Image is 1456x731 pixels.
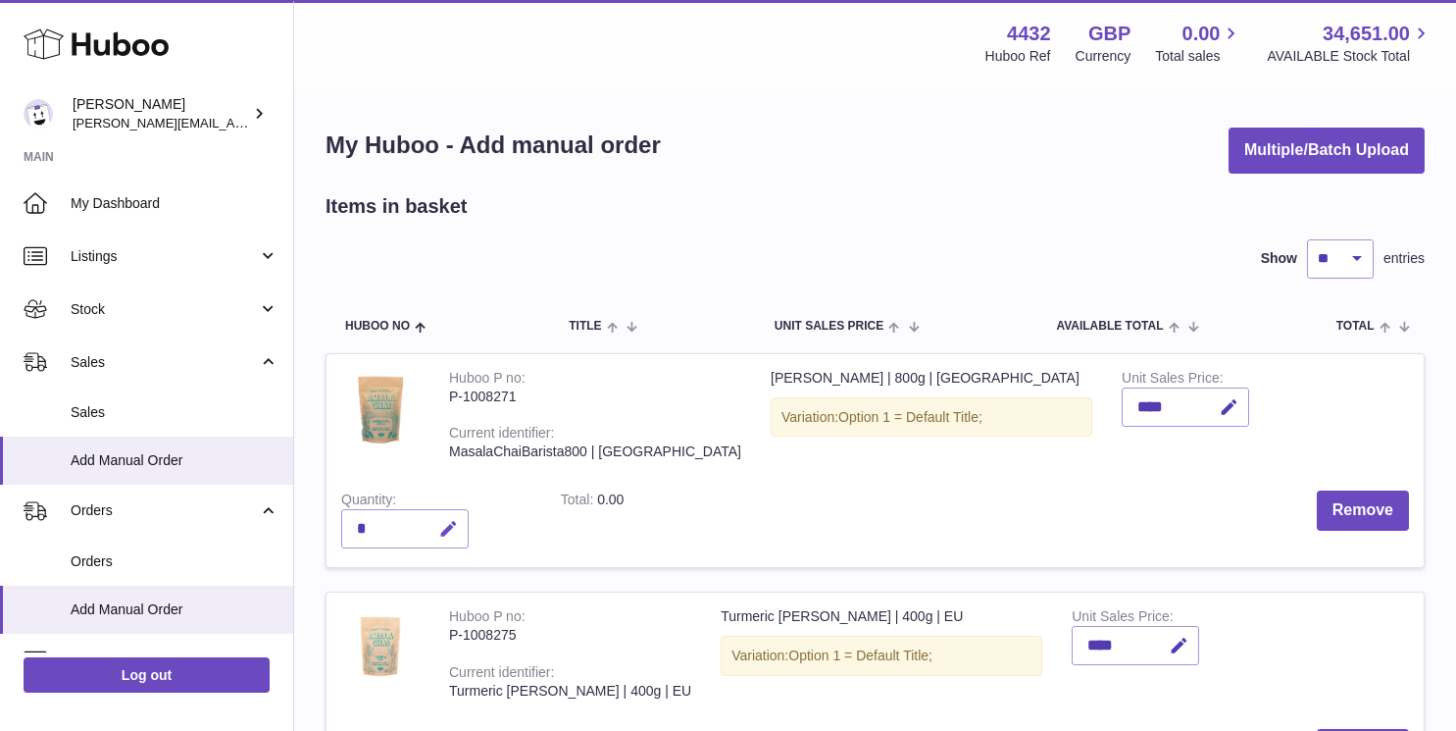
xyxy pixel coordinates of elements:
span: Usage [71,651,278,669]
button: Remove [1317,491,1409,531]
div: P-1008275 [449,626,691,645]
div: Current identifier [449,425,554,445]
label: Quantity [341,492,396,512]
div: Variation: [771,397,1092,438]
div: Currency [1076,47,1131,66]
td: Turmeric [PERSON_NAME] | 400g | EU [706,593,1057,714]
div: P-1008271 [449,388,741,406]
span: Total sales [1155,47,1242,66]
h2: Items in basket [326,193,468,220]
span: Title [569,320,601,333]
span: My Dashboard [71,194,278,213]
span: Unit Sales Price [775,320,883,333]
label: Unit Sales Price [1122,370,1223,391]
img: Masala Chai Barista | 800g | EU [341,369,420,447]
img: Turmeric Chai Barista | 400g | EU [341,607,420,686]
div: Turmeric [PERSON_NAME] | 400g | EU [449,682,691,701]
div: [PERSON_NAME] [73,95,249,132]
strong: GBP [1088,21,1130,47]
span: Sales [71,403,278,422]
span: Sales [71,353,258,372]
label: Total [561,492,597,512]
span: entries [1383,249,1425,268]
span: Huboo no [345,320,410,333]
div: Huboo P no [449,370,526,391]
span: Orders [71,552,278,571]
div: Current identifier [449,664,554,685]
label: Show [1261,249,1297,268]
a: 0.00 Total sales [1155,21,1242,66]
span: Listings [71,247,258,266]
span: Add Manual Order [71,600,278,619]
a: Log out [24,657,270,693]
img: akhil@amalachai.com [24,99,53,129]
div: Huboo P no [449,608,526,629]
span: [PERSON_NAME][EMAIL_ADDRESS][DOMAIN_NAME] [73,115,393,131]
span: Option 1 = Default Title; [838,409,982,425]
span: 0.00 [1182,21,1221,47]
a: 34,651.00 AVAILABLE Stock Total [1267,21,1432,66]
div: Huboo Ref [985,47,1051,66]
span: Option 1 = Default Title; [788,648,932,663]
td: [PERSON_NAME] | 800g | [GEOGRAPHIC_DATA] [756,354,1107,476]
span: AVAILABLE Total [1056,320,1163,333]
button: Multiple/Batch Upload [1229,128,1425,174]
span: 34,651.00 [1323,21,1410,47]
span: 0.00 [597,492,624,507]
div: Variation: [721,636,1042,676]
span: AVAILABLE Stock Total [1267,47,1432,66]
h1: My Huboo - Add manual order [326,130,661,161]
div: MasalaChaiBarista800 | [GEOGRAPHIC_DATA] [449,443,741,461]
span: Add Manual Order [71,451,278,470]
strong: 4432 [1007,21,1051,47]
span: Orders [71,501,258,520]
span: Stock [71,300,258,319]
label: Unit Sales Price [1072,608,1173,629]
span: Total [1336,320,1375,333]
